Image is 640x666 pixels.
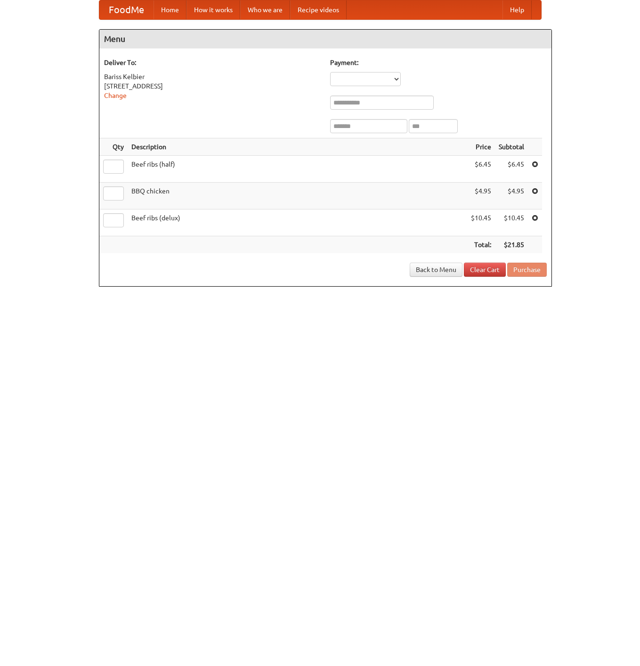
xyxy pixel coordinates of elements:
[104,81,321,91] div: [STREET_ADDRESS]
[99,0,154,19] a: FoodMe
[467,236,495,254] th: Total:
[99,138,128,156] th: Qty
[154,0,186,19] a: Home
[495,156,528,183] td: $6.45
[99,30,551,48] h4: Menu
[495,138,528,156] th: Subtotal
[495,183,528,209] td: $4.95
[467,183,495,209] td: $4.95
[410,263,462,277] a: Back to Menu
[128,138,467,156] th: Description
[495,209,528,236] td: $10.45
[104,58,321,67] h5: Deliver To:
[467,138,495,156] th: Price
[464,263,506,277] a: Clear Cart
[128,183,467,209] td: BBQ chicken
[290,0,347,19] a: Recipe videos
[507,263,547,277] button: Purchase
[128,156,467,183] td: Beef ribs (half)
[330,58,547,67] h5: Payment:
[467,156,495,183] td: $6.45
[128,209,467,236] td: Beef ribs (delux)
[240,0,290,19] a: Who we are
[467,209,495,236] td: $10.45
[186,0,240,19] a: How it works
[502,0,532,19] a: Help
[495,236,528,254] th: $21.85
[104,72,321,81] div: Bariss Kelbier
[104,92,127,99] a: Change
